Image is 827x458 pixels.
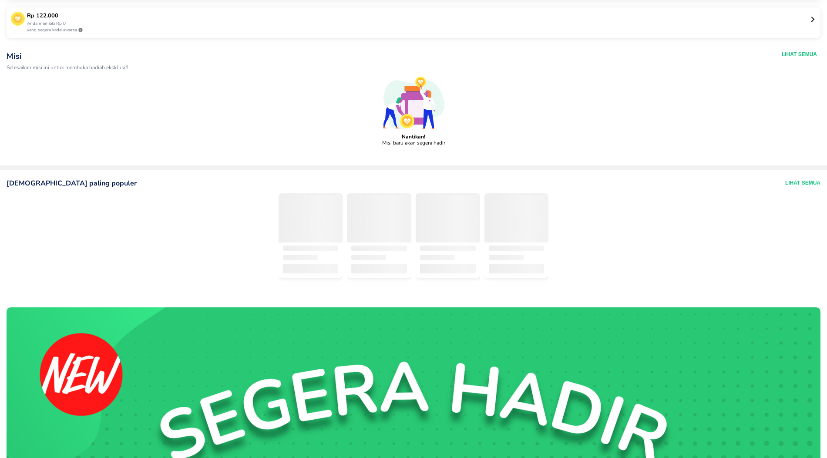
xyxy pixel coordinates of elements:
[347,195,411,242] span: ‌
[420,246,476,251] span: ‌
[27,27,810,34] p: yang segera kedaluwarsa
[351,264,407,273] span: ‌
[420,255,455,260] span: ‌
[283,264,339,273] span: ‌
[279,195,343,242] span: ‌
[7,178,137,188] p: [DEMOGRAPHIC_DATA] paling populer
[351,246,407,251] span: ‌
[27,12,810,20] p: Rp 122.000
[27,20,810,27] p: Anda memiliki Rp 0
[489,246,545,251] span: ‌
[7,65,614,71] p: Selesaikan misi ini untuk membuka hadiah eksklusif!
[402,134,425,140] p: Nantikan!
[7,51,614,61] p: Misi
[283,255,318,260] span: ‌
[283,246,339,251] span: ‌
[382,140,445,146] p: Misi baru akan segera hadir
[782,51,817,58] button: Lihat Semua
[5,148,822,161] button: lihat misi yang telah selesai
[420,264,476,273] span: ‌
[489,264,545,273] span: ‌
[416,195,480,242] span: ‌
[785,178,820,188] button: Lihat Semua
[8,151,819,158] span: lihat misi yang telah selesai
[489,255,524,260] span: ‌
[351,255,386,260] span: ‌
[484,195,549,242] span: ‌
